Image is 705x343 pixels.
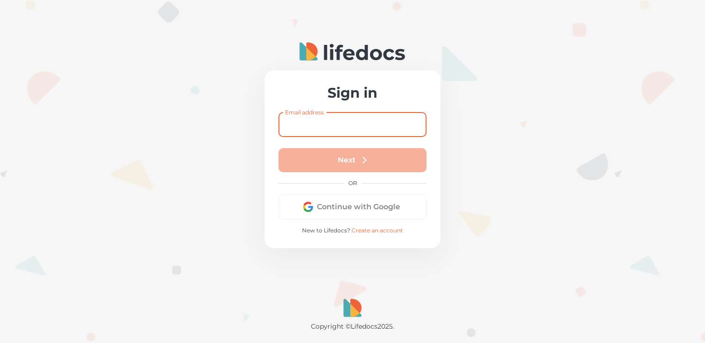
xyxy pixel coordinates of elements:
[278,227,427,234] p: New to Lifedocs?
[278,84,427,101] h2: Sign in
[278,194,427,219] button: Continue with Google
[285,108,324,116] label: Email address
[352,227,403,234] a: Create an account
[348,180,357,187] p: OR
